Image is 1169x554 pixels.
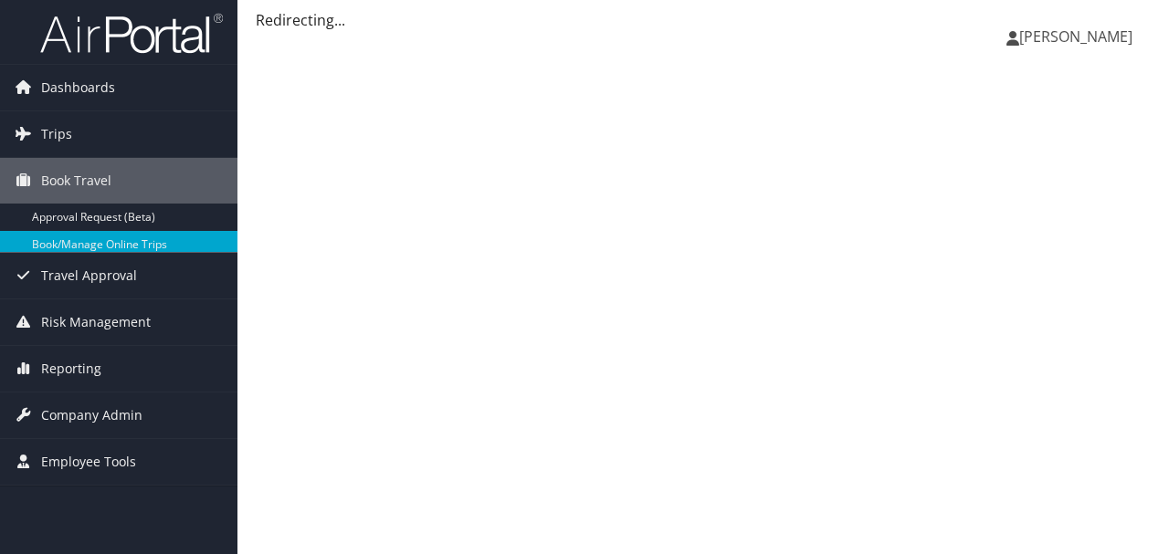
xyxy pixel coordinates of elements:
[41,111,72,157] span: Trips
[41,299,151,345] span: Risk Management
[256,9,1151,31] div: Redirecting...
[41,253,137,298] span: Travel Approval
[1006,9,1151,64] a: [PERSON_NAME]
[41,346,101,392] span: Reporting
[41,158,111,204] span: Book Travel
[41,439,136,485] span: Employee Tools
[40,12,223,55] img: airportal-logo.png
[41,392,142,438] span: Company Admin
[41,65,115,110] span: Dashboards
[1019,26,1132,47] span: [PERSON_NAME]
